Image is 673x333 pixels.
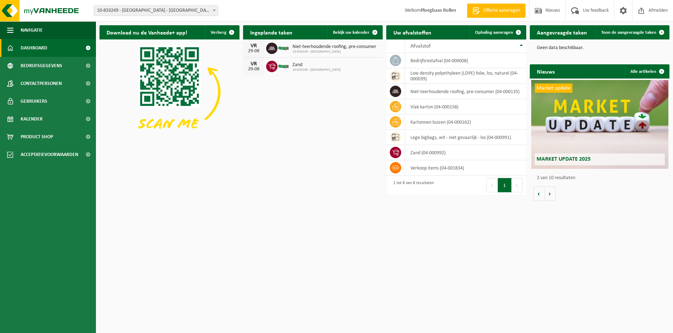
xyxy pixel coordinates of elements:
[405,160,526,176] td: verkoop items (04-001834)
[205,25,239,39] button: Verberg
[405,130,526,145] td: lege bigbags, wit - niet gevaarlijk - los (04-000991)
[94,6,218,16] span: 10-833249 - IKO NV MILIEUSTRAAT FABRIEK - ANTWERPEN
[537,176,666,181] p: 2 van 10 resultaten
[530,25,594,39] h2: Aangevraagde taken
[211,30,226,35] span: Verberg
[327,25,382,39] a: Bekijk uw kalender
[21,146,78,163] span: Acceptatievoorwaarden
[467,4,526,18] a: Offerte aanvragen
[498,178,512,192] button: 1
[512,178,523,192] button: Next
[405,99,526,114] td: vlak karton (04-000158)
[247,67,261,72] div: 29-08
[405,84,526,99] td: niet-teerhoudende roofing, pre-consumer (04-000135)
[625,64,669,79] a: Alle artikelen
[99,39,239,144] img: Download de VHEPlus App
[333,30,370,35] span: Bekijk uw kalender
[292,44,376,50] span: Niet-teerhoudende roofing, pre-consumer
[475,30,513,35] span: Ophaling aanvragen
[292,62,341,68] span: Zand
[531,80,668,169] a: Market update Market update 2025
[243,25,300,39] h2: Ingeplande taken
[535,84,572,93] span: Market update
[278,44,290,51] img: HK-XC-10-GN-00
[530,64,562,78] h2: Nieuws
[481,7,522,14] span: Offerte aanvragen
[405,53,526,68] td: bedrijfsrestafval (04-000008)
[537,45,663,50] p: Geen data beschikbaar.
[21,21,43,39] span: Navigatie
[247,43,261,49] div: VR
[596,25,669,39] a: Toon de aangevraagde taken
[469,25,526,39] a: Ophaling aanvragen
[247,49,261,54] div: 29-08
[410,43,431,49] span: Afvalstof
[94,5,218,16] span: 10-833249 - IKO NV MILIEUSTRAAT FABRIEK - ANTWERPEN
[390,177,434,193] div: 1 tot 8 van 8 resultaten
[405,114,526,130] td: kartonnen buizen (04-000162)
[278,63,290,69] img: HK-XC-10-GN-00
[421,8,456,13] strong: Ploegbaas Rollen
[601,30,656,35] span: Toon de aangevraagde taken
[386,25,438,39] h2: Uw afvalstoffen
[292,50,376,54] span: 10-833249 - [GEOGRAPHIC_DATA]
[405,145,526,160] td: zand (04-000992)
[545,187,556,201] button: Volgende
[405,68,526,84] td: low density polyethyleen (LDPE) folie, los, naturel (04-000039)
[21,39,47,57] span: Dashboard
[99,25,194,39] h2: Download nu de Vanheede+ app!
[21,57,62,75] span: Bedrijfsgegevens
[247,61,261,67] div: VR
[537,156,591,162] span: Market update 2025
[21,110,43,128] span: Kalender
[21,92,47,110] span: Gebruikers
[486,178,498,192] button: Previous
[21,75,62,92] span: Contactpersonen
[292,68,341,72] span: 10-833249 - [GEOGRAPHIC_DATA]
[533,187,545,201] button: Vorige
[21,128,53,146] span: Product Shop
